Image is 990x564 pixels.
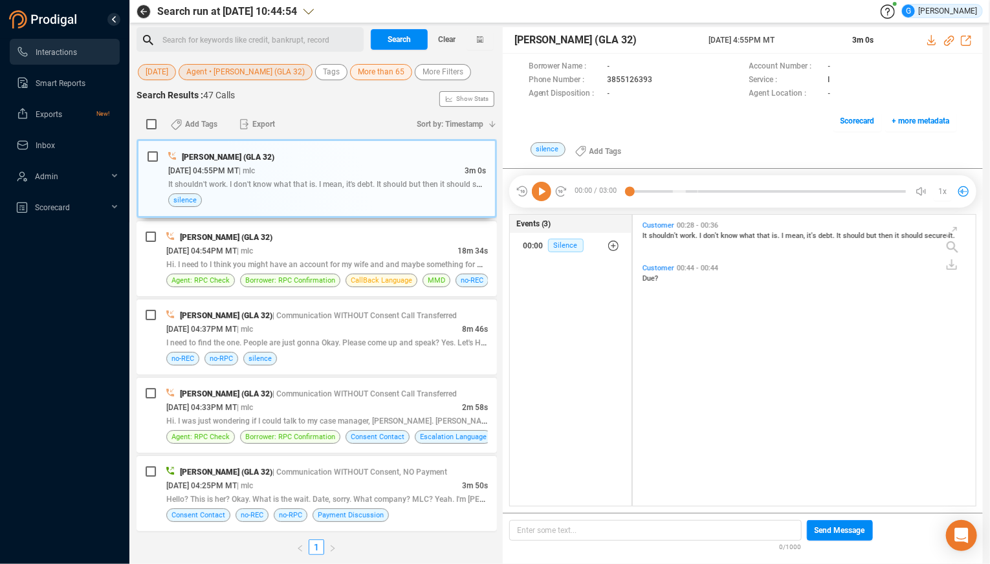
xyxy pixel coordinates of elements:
span: Agent Location : [749,87,822,101]
span: MMD [428,274,445,287]
span: [DATE] 04:54PM MT [166,246,237,255]
span: 00:44 - 00:44 [674,264,721,272]
span: then [879,232,895,240]
span: Customer [643,264,674,272]
li: Next Page [324,539,341,555]
span: Agent: RPC Check [171,274,230,287]
span: Agent Disposition : [529,87,601,101]
span: don't [703,232,721,240]
button: Show Stats [439,91,494,107]
span: Add Tags [185,114,217,135]
div: Open Intercom Messenger [946,520,977,551]
span: Show Stats [456,21,489,177]
li: Inbox [10,132,120,158]
span: silence [173,194,197,206]
span: Tags [323,64,340,80]
span: right [329,545,336,552]
span: 1x [938,181,947,202]
span: It shouldn't work. I don't know what that is. I mean, it's debt. It should but then it should secure [168,179,495,189]
button: More than 65 [350,64,412,80]
span: is. [772,232,782,240]
span: Search Results : [137,90,203,100]
span: silence [531,142,566,157]
span: [DATE] 04:55PM MT [168,166,239,175]
span: Consent Contact [351,431,404,443]
span: It [837,232,843,240]
span: mean, [786,232,807,240]
span: it's [807,232,819,240]
div: grid [639,218,976,504]
span: Agent • [PERSON_NAME] (GLA 32) [186,64,305,80]
span: Scorecard [841,111,875,131]
span: secure [925,232,949,240]
span: Customer [643,221,674,230]
span: More than 65 [358,64,404,80]
span: [DATE] 04:37PM MT [166,325,237,334]
span: Due? [643,274,658,283]
span: [PERSON_NAME] (GLA 32) [180,233,272,242]
span: no-REC [171,352,194,365]
button: Add Tags [163,114,225,135]
button: Search [371,29,428,50]
li: Exports [10,101,120,127]
div: [PERSON_NAME] (GLA 32)| Communication WITHOUT Consent, NO Payment[DATE] 04:25PM MT| mlc3m 50sHell... [137,456,497,531]
span: | mlc [237,246,253,255]
span: Hi. I need to I think you might have an account for my wife and and maybe something for me. Past wan [166,259,524,269]
button: Send Message [807,520,873,541]
span: Agent: RPC Check [171,431,230,443]
span: Borrower Name : [529,60,601,74]
span: [DATE] 4:55PM MT [709,34,837,46]
span: 3m 0s [465,166,486,175]
span: 00:00 / 03:00 [567,182,630,201]
button: + more metadata [885,111,957,131]
a: Interactions [16,39,109,65]
div: [PERSON_NAME] (GLA 32)[DATE] 04:55PM MT| mlc3m 0sIt shouldn't work. I don't know what that is. I ... [137,139,497,218]
span: what [740,232,757,240]
span: Add Tags [589,141,622,162]
span: I [782,232,786,240]
span: + more metadata [892,111,950,131]
span: CallBack Language [351,274,412,287]
span: Consent Contact [171,509,225,521]
a: Smart Reports [16,70,109,96]
a: 1 [309,540,324,554]
span: Search run at [DATE] 10:44:54 [157,4,297,19]
span: [PERSON_NAME] (GLA 32) [180,389,272,398]
button: 1x [934,182,952,201]
button: Scorecard [833,111,882,131]
button: left [292,539,309,555]
span: [DATE] 04:25PM MT [166,481,237,490]
span: Smart Reports [36,79,85,88]
span: 8m 46s [462,325,488,334]
span: Send Message [815,520,865,541]
span: | Communication WITHOUT Consent Call Transferred [272,311,457,320]
span: left [296,545,304,552]
span: shouldn't [649,232,680,240]
span: 18m 34s [457,246,488,255]
span: Events (3) [516,218,551,230]
span: know [721,232,740,240]
span: [PERSON_NAME] (GLA 32) [514,32,637,48]
span: New! [96,101,109,127]
span: 0/1000 [780,541,802,552]
span: Interactions [36,48,77,57]
span: no-RPC [279,509,302,521]
span: Admin [35,172,58,181]
span: no-REC [461,274,483,287]
span: silence [248,352,272,365]
button: right [324,539,341,555]
span: Borrower: RPC Confirmation [245,431,335,443]
div: 00:00 [523,235,543,256]
span: Borrower: RPC Confirmation [245,274,335,287]
span: work. [680,232,699,240]
span: | mlc [239,166,255,175]
span: Export [252,114,275,135]
span: Search [388,29,411,50]
span: Hi. I was just wondering if I could talk to my case manager, [PERSON_NAME]. [PERSON_NAME]. Yeah. ... [166,415,543,426]
span: | Communication WITHOUT Consent Call Transferred [272,389,457,398]
span: no-REC [241,509,263,521]
span: [DATE] 04:33PM MT [166,403,237,412]
button: Sort by: Timestamp [409,114,497,135]
button: Export [232,114,283,135]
